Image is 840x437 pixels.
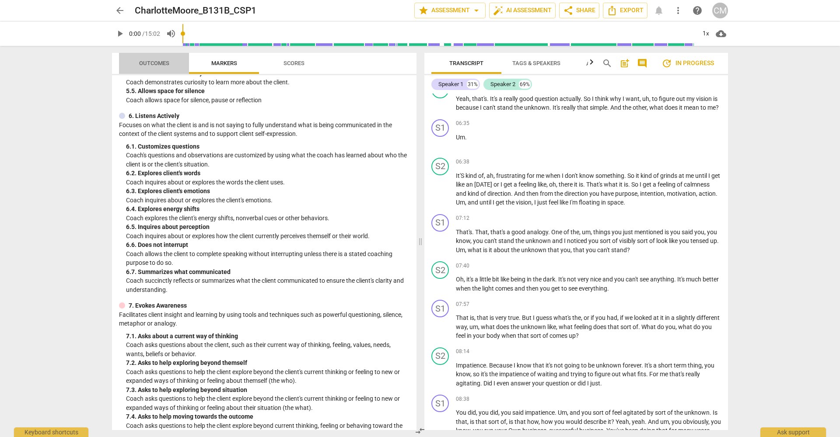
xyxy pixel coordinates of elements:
[470,237,473,244] span: ,
[635,56,649,70] button: Show/Hide comments
[697,27,714,41] div: 1x
[649,104,665,111] span: what
[694,229,704,236] span: you
[119,121,409,139] p: Focuses on what the client is and is not saying to fully understand what is being communicated in...
[584,95,592,102] span: So
[699,190,716,197] span: action
[707,229,717,236] span: you
[619,58,630,69] span: post_add
[415,426,425,436] span: compare_arrows
[581,95,584,102] span: .
[713,95,717,102] span: is
[456,237,470,244] span: know
[465,199,468,206] span: ,
[579,172,595,179] span: know
[456,276,464,283] span: Oh
[465,246,468,253] span: ,
[618,56,632,70] button: Add summary
[465,172,478,179] span: kind
[563,5,595,16] span: Share
[626,276,640,283] span: can't
[626,95,640,102] span: want
[418,5,429,16] span: star
[708,172,711,179] span: I
[676,95,686,102] span: out
[696,95,713,102] span: vision
[490,229,507,236] span: that's
[492,276,500,283] span: bit
[695,172,708,179] span: until
[129,111,179,121] p: 6. Listens Actively
[716,190,717,197] span: .
[533,276,543,283] span: the
[579,181,583,188] span: is
[493,199,496,206] span: I
[493,5,504,16] span: auto_fix_high
[711,172,720,179] span: get
[126,232,409,241] p: Coach inquires about or explores how the client currently perceives themself or their world.
[540,190,554,197] span: from
[490,80,515,89] div: Speaker 2
[506,199,516,206] span: the
[560,95,581,102] span: actually
[692,5,703,16] span: help
[466,276,475,283] span: it's
[619,237,637,244] span: visibly
[570,246,573,253] span: ,
[682,229,694,236] span: said
[515,237,525,244] span: the
[624,172,627,179] span: .
[656,237,669,244] span: look
[511,246,521,253] span: the
[760,427,826,437] div: Ask support
[163,26,179,42] button: Volume
[611,246,627,253] span: stand
[591,229,593,236] span: ,
[664,190,667,197] span: ,
[627,172,636,179] span: So
[456,246,465,253] span: Um
[475,276,479,283] span: a
[519,95,535,102] span: good
[595,95,610,102] span: think
[126,187,409,196] div: 6. 3. Explores client's emotions
[689,3,705,18] a: Help
[640,190,664,197] span: intention
[512,60,560,66] span: Tags & Speakers
[489,3,556,18] button: AI Assessment
[474,181,493,188] span: [DATE]
[717,237,719,244] span: .
[567,237,588,244] span: noticed
[543,276,555,283] span: dark
[649,237,656,244] span: of
[707,104,716,111] span: me
[527,276,533,283] span: in
[524,104,549,111] span: unknown
[624,181,628,188] span: is
[115,28,125,39] span: play_arrow
[479,276,492,283] span: little
[551,229,563,236] span: One
[471,5,482,16] span: arrow_drop_down
[504,95,519,102] span: really
[643,181,653,188] span: get
[456,134,465,141] span: Um
[549,199,560,206] span: feel
[679,237,690,244] span: you
[612,237,619,244] span: of
[135,5,256,16] h2: CharlotteMoore_B131B_CSP1
[623,229,634,236] span: just
[139,60,169,66] span: Outcomes
[546,181,549,188] span: ,
[438,80,463,89] div: Speaker 1
[414,3,486,18] button: Assessment
[607,104,610,111] span: .
[468,199,479,206] span: and
[537,199,549,206] span: just
[511,229,527,236] span: good
[563,229,570,236] span: of
[526,190,540,197] span: then
[649,95,652,102] span: ,
[610,95,623,102] span: why
[586,60,627,67] span: Analytics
